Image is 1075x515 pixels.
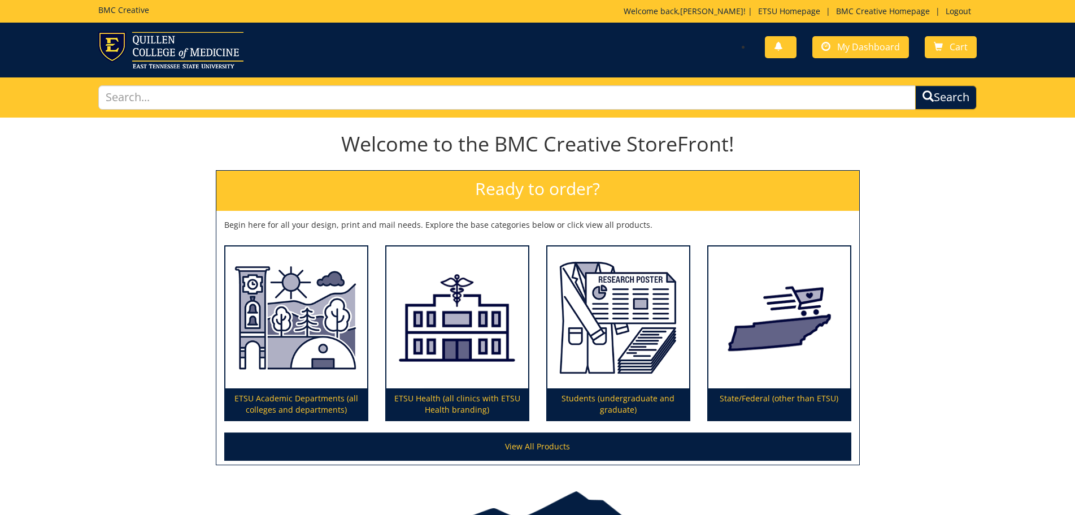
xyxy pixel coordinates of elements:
img: State/Federal (other than ETSU) [708,246,850,389]
p: Welcome back, ! | | | [624,6,977,17]
img: ETSU Academic Departments (all colleges and departments) [225,246,367,389]
p: State/Federal (other than ETSU) [708,388,850,420]
h1: Welcome to the BMC Creative StoreFront! [216,133,860,155]
img: Students (undergraduate and graduate) [547,246,689,389]
a: View All Products [224,432,851,461]
p: Begin here for all your design, print and mail needs. Explore the base categories below or click ... [224,219,851,231]
h5: BMC Creative [98,6,149,14]
a: BMC Creative Homepage [830,6,935,16]
input: Search... [98,85,916,110]
p: Students (undergraduate and graduate) [547,388,689,420]
a: ETSU Health (all clinics with ETSU Health branding) [386,246,528,421]
a: [PERSON_NAME] [680,6,743,16]
a: Students (undergraduate and graduate) [547,246,689,421]
a: State/Federal (other than ETSU) [708,246,850,421]
a: ETSU Academic Departments (all colleges and departments) [225,246,367,421]
a: My Dashboard [812,36,909,58]
img: ETSU logo [98,32,243,68]
a: ETSU Homepage [752,6,826,16]
p: ETSU Academic Departments (all colleges and departments) [225,388,367,420]
p: ETSU Health (all clinics with ETSU Health branding) [386,388,528,420]
img: ETSU Health (all clinics with ETSU Health branding) [386,246,528,389]
h2: Ready to order? [216,171,859,211]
